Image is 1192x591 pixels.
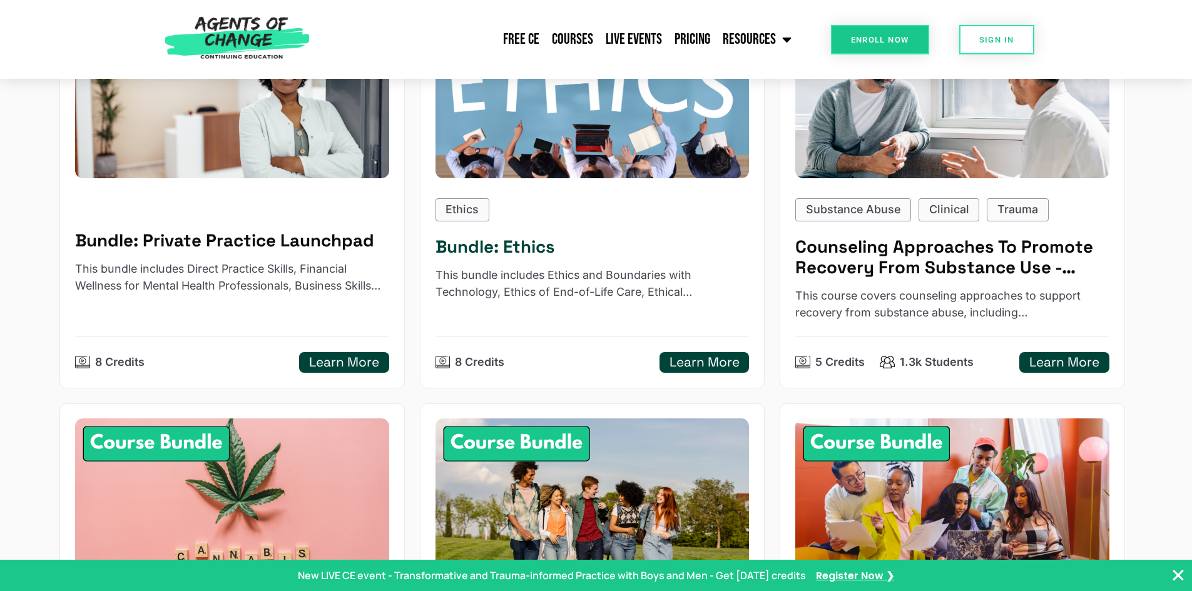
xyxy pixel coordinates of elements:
[816,568,894,583] a: Register Now ❯
[316,24,798,55] nav: Menu
[851,36,909,44] span: Enroll Now
[831,25,929,54] a: Enroll Now
[1029,355,1099,370] h5: Learn More
[997,201,1038,218] p: Trauma
[599,24,668,55] a: Live Events
[298,568,806,583] p: New LIVE CE event - Transformative and Trauma-informed Practice with Boys and Men - Get [DATE] cr...
[546,24,599,55] a: Courses
[668,24,716,55] a: Pricing
[959,25,1034,54] a: SIGN IN
[716,24,798,55] a: Resources
[815,354,865,371] p: 5 Credits
[929,201,969,218] p: Clinical
[436,267,750,301] p: This bundle includes Ethics and Boundaries with Technology, Ethics of End-of-Life Care, Ethical C...
[670,355,740,370] h5: Learn More
[309,355,379,370] h5: Learn More
[1171,568,1186,583] button: Close Banner
[497,24,546,55] a: Free CE
[806,201,900,218] p: Substance Abuse
[446,201,479,218] p: Ethics
[75,230,389,251] h5: Bundle: Private Practice Launchpad
[795,236,1109,278] h5: Counseling Approaches To Promote Recovery From Substance Use - Reading Based
[75,261,389,295] p: This bundle includes Direct Practice Skills, Financial Wellness for Mental Health Professionals, ...
[979,36,1014,44] span: SIGN IN
[795,4,1109,178] img: Counseling Approaches To Promote Recovery From Substance Use (5 General CE Credit) - Reading Based
[900,354,974,371] p: 1.3k Students
[436,236,750,257] h5: Bundle: Ethics
[75,4,389,178] img: Private Practice Launchpad - 8 Credit CE Bundle
[795,288,1109,321] p: This course covers counseling approaches to support recovery from substance abuse, including harm...
[436,4,750,178] div: Ethics - 8 Credit CE Bundle
[455,354,504,371] p: 8 Credits
[95,354,145,371] p: 8 Credits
